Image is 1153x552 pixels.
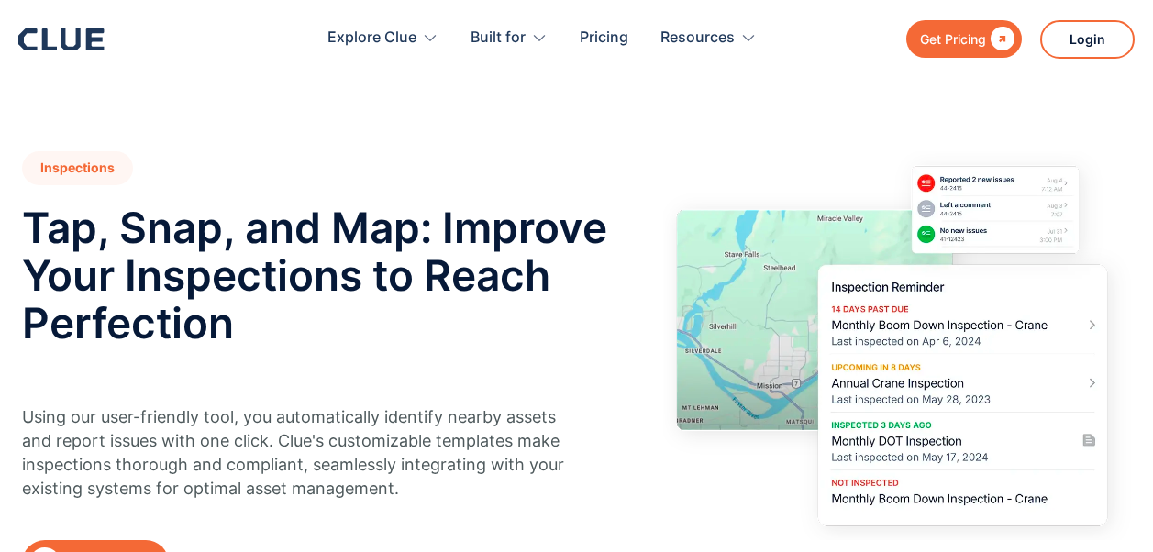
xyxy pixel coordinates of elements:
[22,151,133,185] h1: Inspections
[580,9,628,67] a: Pricing
[327,9,416,67] div: Explore Clue
[22,405,577,501] p: Using our user-friendly tool, you automatically identify nearby assets and report issues with one...
[471,9,548,67] div: Built for
[986,28,1014,50] div: 
[471,9,526,67] div: Built for
[327,9,438,67] div: Explore Clue
[1040,20,1135,59] a: Login
[660,9,757,67] div: Resources
[920,28,986,50] div: Get Pricing
[660,9,735,67] div: Resources
[906,20,1022,58] a: Get Pricing
[663,151,1131,540] img: Tap, Snap, and Map: Improve Your Inspections to Reach Perfection
[22,204,614,347] h2: Tap, Snap, and Map: Improve Your Inspections to Reach Perfection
